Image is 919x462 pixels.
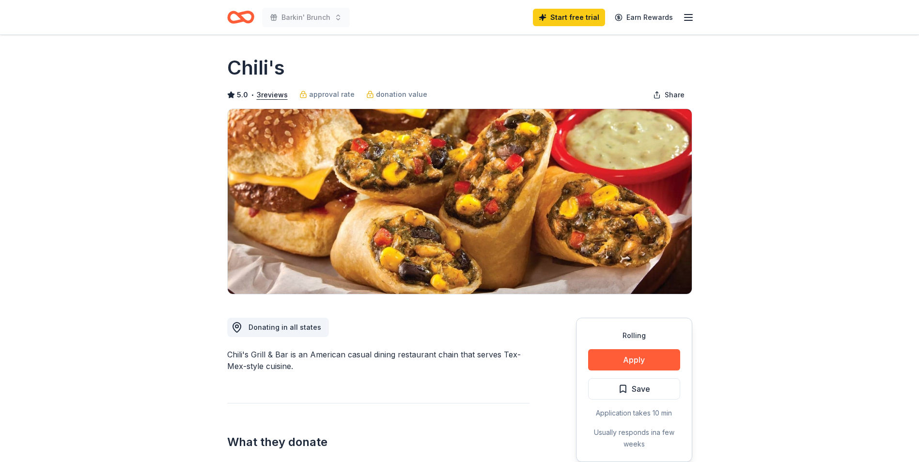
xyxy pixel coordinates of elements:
[645,85,692,105] button: Share
[237,89,248,101] span: 5.0
[227,6,254,29] a: Home
[227,54,285,81] h1: Chili's
[262,8,350,27] button: Barkin' Brunch
[533,9,605,26] a: Start free trial
[588,378,680,400] button: Save
[588,407,680,419] div: Application takes 10 min
[299,89,355,100] a: approval rate
[249,323,321,331] span: Donating in all states
[227,349,530,372] div: Chili's Grill & Bar is an American casual dining restaurant chain that serves Tex-Mex-style cuisine.
[665,89,685,101] span: Share
[376,89,427,100] span: donation value
[366,89,427,100] a: donation value
[228,109,692,294] img: Image for Chili's
[257,89,288,101] button: 3reviews
[227,434,530,450] h2: What they donate
[609,9,679,26] a: Earn Rewards
[309,89,355,100] span: approval rate
[588,349,680,370] button: Apply
[281,12,330,23] span: Barkin' Brunch
[250,91,254,99] span: •
[588,330,680,341] div: Rolling
[632,383,650,395] span: Save
[588,427,680,450] div: Usually responds in a few weeks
